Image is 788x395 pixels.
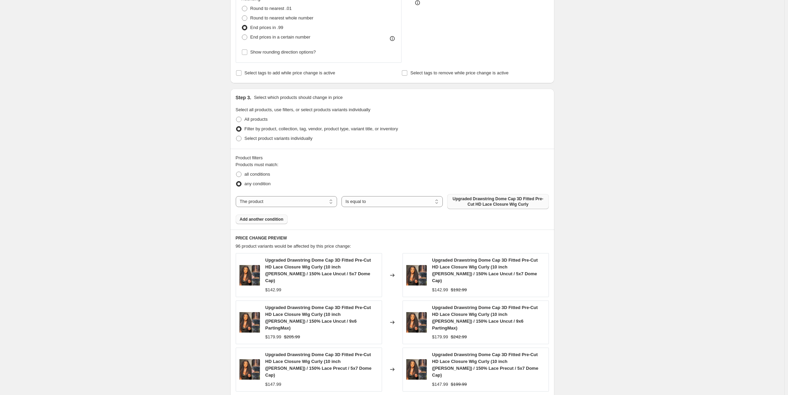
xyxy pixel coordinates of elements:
[451,382,467,387] span: $199.99
[250,15,313,20] span: Round to nearest whole number
[239,359,260,380] img: 7_4fd6d2f7-b21e-48a2-bc13-942cdcca4233_80x.jpg
[406,265,427,286] img: 7_4fd6d2f7-b21e-48a2-bc13-942cdcca4233_80x.jpg
[265,287,281,292] span: $142.99
[406,359,427,380] img: 7_4fd6d2f7-b21e-48a2-bc13-942cdcca4233_80x.jpg
[265,382,281,387] span: $147.99
[432,352,538,378] span: Upgraded Drawstring Dome Cap 3D Fitted Pre-Cut HD Lace Closure Wig Curly (10 inch ([PERSON_NAME])...
[245,172,270,177] span: all conditions
[236,155,549,161] div: Product filters
[447,194,549,209] button: Upgraded Drawstring Dome Cap 3D Fitted Pre-Cut HD Lace Closure Wig Curly
[451,287,467,292] span: $192.99
[236,162,279,167] span: Products must match:
[245,126,398,131] span: Filter by product, collection, tag, vendor, product type, variant title, or inventory
[236,107,370,112] span: Select all products, use filters, or select products variants individually
[265,305,371,331] span: Upgraded Drawstring Dome Cap 3D Fitted Pre-Cut HD Lace Closure Wig Curly (10 inch ([PERSON_NAME])...
[250,34,310,40] span: End prices in a certain number
[406,312,427,333] img: 7_4fd6d2f7-b21e-48a2-bc13-942cdcca4233_80x.jpg
[254,94,342,101] p: Select which products should change in price
[245,117,268,122] span: All products
[265,334,281,339] span: $179.99
[451,334,467,339] span: $242.99
[432,258,538,283] span: Upgraded Drawstring Dome Cap 3D Fitted Pre-Cut HD Lace Closure Wig Curly (10 inch ([PERSON_NAME])...
[432,305,538,331] span: Upgraded Drawstring Dome Cap 3D Fitted Pre-Cut HD Lace Closure Wig Curly (10 inch ([PERSON_NAME])...
[236,215,288,224] button: Add another condition
[250,6,292,11] span: Round to nearest .01
[410,70,509,75] span: Select tags to remove while price change is active
[236,94,251,101] h2: Step 3.
[236,244,351,249] span: 96 product variants would be affected by this price change:
[432,287,448,292] span: $142.99
[239,312,260,333] img: 7_4fd6d2f7-b21e-48a2-bc13-942cdcca4233_80x.jpg
[284,334,300,339] span: $205.99
[239,265,260,286] img: 7_4fd6d2f7-b21e-48a2-bc13-942cdcca4233_80x.jpg
[265,352,371,378] span: Upgraded Drawstring Dome Cap 3D Fitted Pre-Cut HD Lace Closure Wig Curly (10 inch ([PERSON_NAME])...
[240,217,283,222] span: Add another condition
[245,181,271,186] span: any condition
[245,136,312,141] span: Select product variants individually
[451,196,544,207] span: Upgraded Drawstring Dome Cap 3D Fitted Pre-Cut HD Lace Closure Wig Curly
[245,70,335,75] span: Select tags to add while price change is active
[265,258,371,283] span: Upgraded Drawstring Dome Cap 3D Fitted Pre-Cut HD Lace Closure Wig Curly (10 inch ([PERSON_NAME])...
[250,49,316,55] span: Show rounding direction options?
[432,382,448,387] span: $147.99
[432,334,448,339] span: $179.99
[250,25,283,30] span: End prices in .99
[236,235,549,241] h6: PRICE CHANGE PREVIEW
